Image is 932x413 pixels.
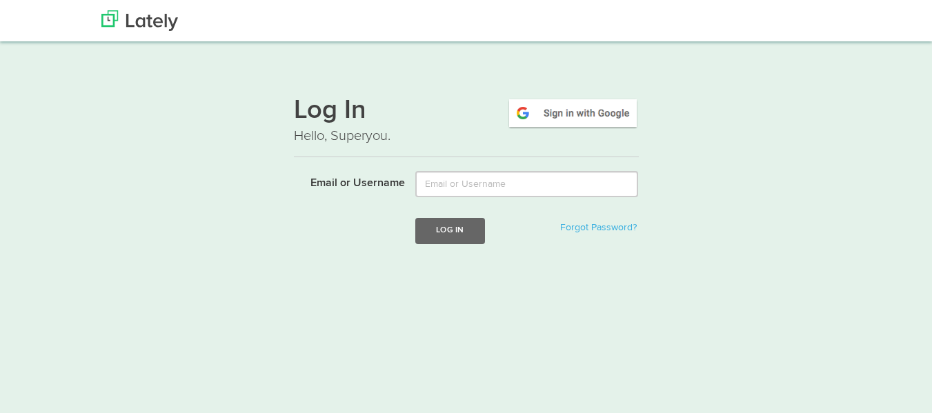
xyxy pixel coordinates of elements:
[415,171,638,197] input: Email or Username
[560,223,637,232] a: Forgot Password?
[284,171,406,192] label: Email or Username
[415,218,484,243] button: Log In
[294,126,639,146] p: Hello, Superyou.
[101,10,178,31] img: Lately
[507,97,639,129] img: google-signin.png
[294,97,639,126] h1: Log In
